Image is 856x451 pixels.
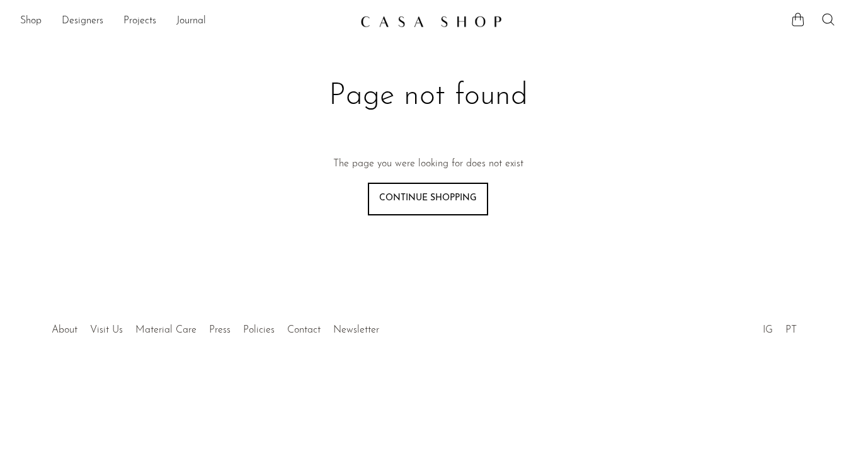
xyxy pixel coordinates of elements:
[135,325,197,335] a: Material Care
[52,325,77,335] a: About
[20,13,42,30] a: Shop
[123,13,156,30] a: Projects
[287,325,321,335] a: Contact
[20,11,350,32] nav: Desktop navigation
[243,325,275,335] a: Policies
[368,183,488,215] a: Continue shopping
[209,325,231,335] a: Press
[763,325,773,335] a: IG
[90,325,123,335] a: Visit Us
[228,77,629,116] h1: Page not found
[20,11,350,32] ul: NEW HEADER MENU
[45,315,385,339] ul: Quick links
[176,13,206,30] a: Journal
[785,325,797,335] a: PT
[333,156,523,173] p: The page you were looking for does not exist
[756,315,803,339] ul: Social Medias
[62,13,103,30] a: Designers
